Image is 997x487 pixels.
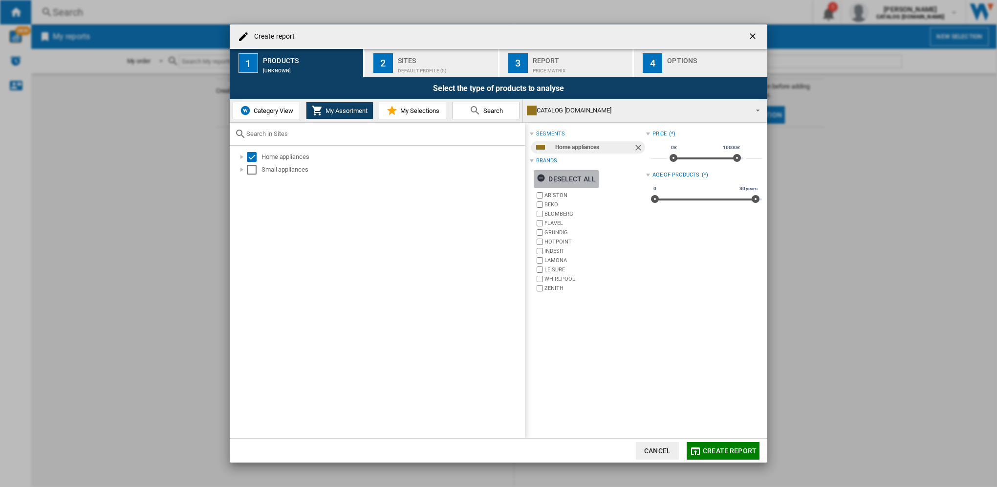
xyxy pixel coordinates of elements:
[263,63,359,73] div: [UNKNOWN]
[527,104,747,117] div: CATALOG [DOMAIN_NAME]
[398,107,439,114] span: My Selections
[534,170,599,188] button: Deselect all
[537,266,543,273] input: brand.name
[670,144,678,152] span: 0£
[261,165,523,175] div: Small appliances
[652,185,658,193] span: 0
[703,447,757,455] span: Create report
[536,157,557,165] div: Brands
[633,143,645,155] ng-md-icon: Remove
[263,53,359,63] div: Products
[544,210,646,218] label: BLOMBERG
[306,102,373,119] button: My Assortment
[247,152,261,162] md-checkbox: Select
[398,53,494,63] div: Sites
[544,229,646,236] label: GRUNDIG
[499,49,634,77] button: 3 Report Price Matrix
[537,276,543,282] input: brand.name
[544,285,646,292] label: ZENITH
[533,53,629,63] div: Report
[379,102,446,119] button: My Selections
[537,285,543,291] input: brand.name
[238,53,258,73] div: 1
[261,152,523,162] div: Home appliances
[544,192,646,199] label: ARISTON
[721,144,741,152] span: 10000£
[652,130,667,138] div: Price
[738,185,759,193] span: 30 years
[323,107,368,114] span: My Assortment
[365,49,499,77] button: 2 Sites Default profile (5)
[744,27,763,46] button: getI18NText('BUTTONS.CLOSE_DIALOG')
[536,130,564,138] div: segments
[249,32,295,42] h4: Create report
[230,49,364,77] button: 1 Products [UNKNOWN]
[537,229,543,236] input: brand.name
[533,63,629,73] div: Price Matrix
[230,77,767,99] div: Select the type of products to analyse
[398,63,494,73] div: Default profile (5)
[636,442,679,460] button: Cancel
[251,107,293,114] span: Category View
[537,257,543,264] input: brand.name
[748,31,759,43] ng-md-icon: getI18NText('BUTTONS.CLOSE_DIALOG')
[544,266,646,273] label: LEISURE
[537,248,543,254] input: brand.name
[544,275,646,283] label: WHIRLPOOL
[544,220,646,227] label: FLAVEL
[537,239,543,245] input: brand.name
[537,201,543,208] input: brand.name
[537,170,596,188] div: Deselect all
[687,442,759,460] button: Create report
[555,141,633,154] div: Home appliances
[233,102,300,119] button: Category View
[634,49,767,77] button: 4 Options
[373,53,393,73] div: 2
[667,53,763,63] div: Options
[643,53,662,73] div: 4
[544,201,646,208] label: BEKO
[239,105,251,116] img: wiser-icon-blue.png
[544,238,646,245] label: HOTPOINT
[481,107,503,114] span: Search
[537,220,543,226] input: brand.name
[247,165,261,175] md-checkbox: Select
[544,257,646,264] label: LAMONA
[246,130,520,137] input: Search in Sites
[544,247,646,255] label: INDESIT
[452,102,520,119] button: Search
[537,211,543,217] input: brand.name
[652,171,700,179] div: Age of products
[537,192,543,199] input: brand.name
[508,53,528,73] div: 3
